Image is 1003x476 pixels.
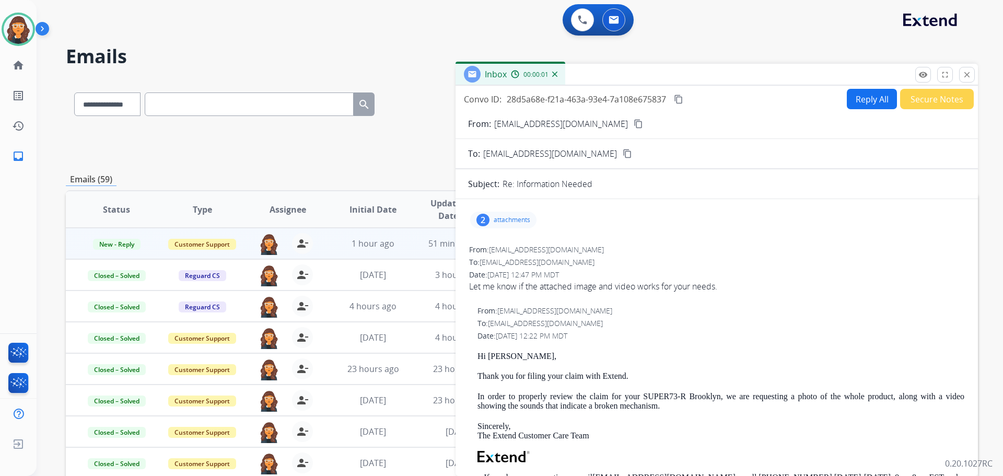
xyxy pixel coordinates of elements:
[168,239,236,250] span: Customer Support
[435,332,482,343] span: 4 hours ago
[296,300,309,312] mat-icon: person_remove
[494,118,628,130] p: [EMAIL_ADDRESS][DOMAIN_NAME]
[469,270,964,280] div: Date:
[468,178,499,190] p: Subject:
[464,93,501,106] p: Convo ID:
[360,269,386,281] span: [DATE]
[4,15,33,44] img: avatar
[435,300,482,312] span: 4 hours ago
[168,427,236,438] span: Customer Support
[477,352,964,361] p: Hi [PERSON_NAME],
[12,150,25,162] mat-icon: inbox
[523,71,549,79] span: 00:00:01
[674,95,683,104] mat-icon: content_copy
[12,89,25,102] mat-icon: list_alt
[259,358,279,380] img: agent-avatar
[168,364,236,375] span: Customer Support
[477,318,964,329] div: To:
[433,363,485,375] span: 23 hours ago
[496,331,567,341] span: [DATE] 12:22 PM MDT
[66,173,116,186] p: Emails (59)
[349,203,396,216] span: Initial Date
[296,331,309,344] mat-icon: person_remove
[945,457,993,470] p: 0.20.1027RC
[296,237,309,250] mat-icon: person_remove
[259,233,279,255] img: agent-avatar
[88,270,146,281] span: Closed – Solved
[12,120,25,132] mat-icon: history
[446,457,472,469] span: [DATE]
[296,394,309,407] mat-icon: person_remove
[259,390,279,412] img: agent-avatar
[349,300,396,312] span: 4 hours ago
[435,269,482,281] span: 3 hours ago
[259,421,279,443] img: agent-avatar
[88,301,146,312] span: Closed – Solved
[477,451,530,462] img: Extend Logo
[103,203,130,216] span: Status
[476,214,489,226] div: 2
[480,257,594,267] span: [EMAIL_ADDRESS][DOMAIN_NAME]
[494,216,530,224] p: attachments
[900,89,974,109] button: Secure Notes
[360,426,386,437] span: [DATE]
[88,364,146,375] span: Closed – Solved
[507,94,666,105] span: 28d5a68e-f21a-463a-93e4-7a108e675837
[358,98,370,111] mat-icon: search
[477,306,964,316] div: From:
[259,452,279,474] img: agent-avatar
[503,178,592,190] p: Re: Information Needed
[477,422,964,441] p: Sincerely, The Extend Customer Care Team
[296,363,309,375] mat-icon: person_remove
[360,332,386,343] span: [DATE]
[469,245,964,255] div: From:
[485,68,507,80] span: Inbox
[88,333,146,344] span: Closed – Solved
[623,149,632,158] mat-icon: content_copy
[168,333,236,344] span: Customer Support
[179,270,226,281] span: Reguard CS
[259,264,279,286] img: agent-avatar
[468,147,480,160] p: To:
[477,331,964,341] div: Date:
[962,70,972,79] mat-icon: close
[347,363,399,375] span: 23 hours ago
[477,392,964,411] p: In order to properly review the claim for your SUPER73-R Brooklyn, we are requesting a photo of t...
[168,396,236,407] span: Customer Support
[88,458,146,469] span: Closed – Solved
[634,119,643,129] mat-icon: content_copy
[940,70,950,79] mat-icon: fullscreen
[12,59,25,72] mat-icon: home
[489,245,604,254] span: [EMAIL_ADDRESS][DOMAIN_NAME]
[179,301,226,312] span: Reguard CS
[487,270,559,280] span: [DATE] 12:47 PM MDT
[352,238,394,249] span: 1 hour ago
[488,318,603,328] span: [EMAIL_ADDRESS][DOMAIN_NAME]
[425,197,472,222] span: Updated Date
[168,458,236,469] span: Customer Support
[483,147,617,160] span: [EMAIL_ADDRESS][DOMAIN_NAME]
[88,396,146,407] span: Closed – Solved
[259,296,279,318] img: agent-avatar
[360,394,386,406] span: [DATE]
[446,426,472,437] span: [DATE]
[296,457,309,469] mat-icon: person_remove
[469,280,964,293] span: Let me know if the attached image and video works for your needs.
[66,46,978,67] h2: Emails
[360,457,386,469] span: [DATE]
[468,118,491,130] p: From:
[259,327,279,349] img: agent-avatar
[497,306,612,316] span: [EMAIL_ADDRESS][DOMAIN_NAME]
[193,203,212,216] span: Type
[93,239,141,250] span: New - Reply
[847,89,897,109] button: Reply All
[469,257,964,268] div: To:
[477,371,964,381] p: Thank you for filing your claim with Extend.
[270,203,306,216] span: Assignee
[296,425,309,438] mat-icon: person_remove
[428,238,489,249] span: 51 minutes ago
[433,394,485,406] span: 23 hours ago
[918,70,928,79] mat-icon: remove_red_eye
[296,269,309,281] mat-icon: person_remove
[88,427,146,438] span: Closed – Solved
